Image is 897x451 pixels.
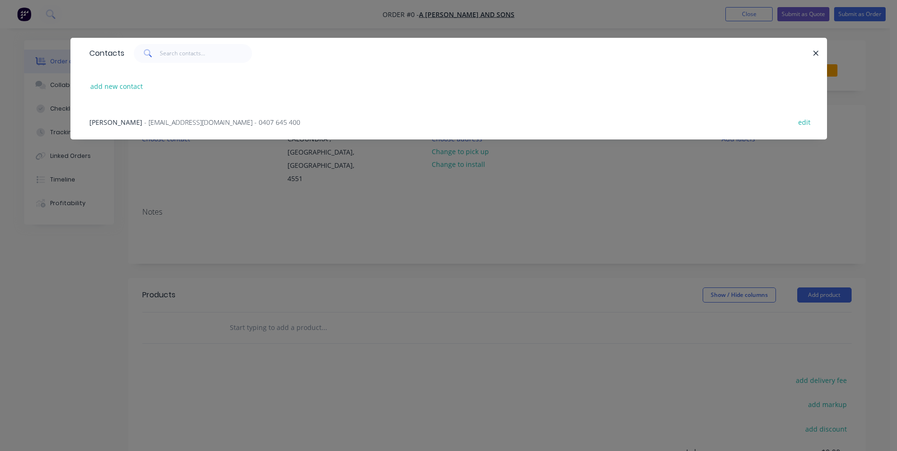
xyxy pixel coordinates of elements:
button: edit [793,115,816,128]
div: Contacts [85,38,124,69]
span: - [EMAIL_ADDRESS][DOMAIN_NAME] - 0407 645 400 [144,118,300,127]
input: Search contacts... [160,44,252,63]
button: add new contact [86,80,148,93]
span: [PERSON_NAME] [89,118,142,127]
